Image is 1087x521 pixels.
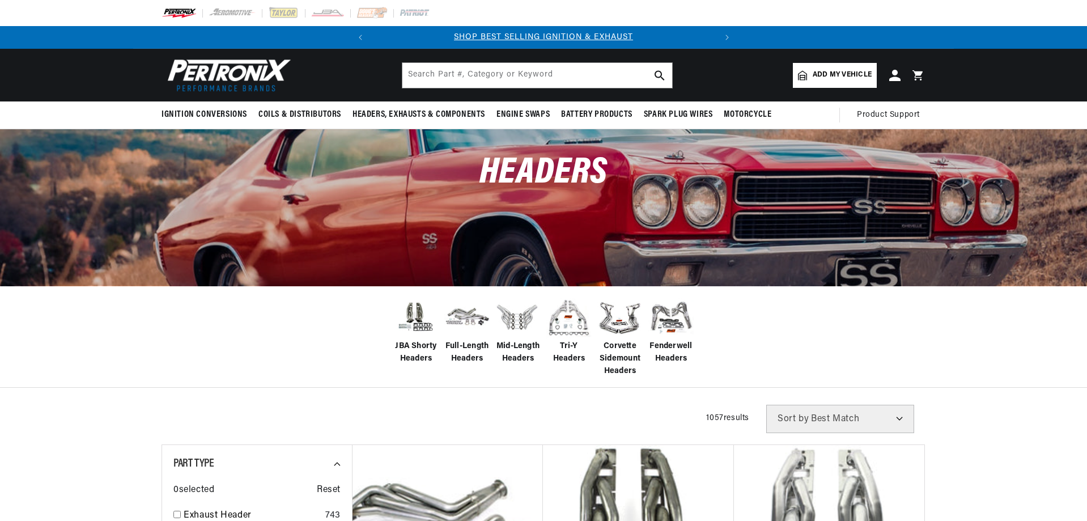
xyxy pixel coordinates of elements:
span: Tri-Y Headers [546,340,592,366]
button: Translation missing: en.sections.announcements.previous_announcement [349,26,372,49]
span: Product Support [857,109,920,121]
span: Headers, Exhausts & Components [353,109,485,121]
select: Sort by [766,405,914,433]
span: 1057 results [706,414,749,422]
span: Ignition Conversions [162,109,247,121]
a: SHOP BEST SELLING IGNITION & EXHAUST [454,33,633,41]
summary: Coils & Distributors [253,101,347,128]
img: JBA Shorty Headers [393,298,439,336]
summary: Product Support [857,101,925,129]
summary: Spark Plug Wires [638,101,719,128]
span: Add my vehicle [813,70,872,81]
a: Full-Length Headers Full-Length Headers [444,295,490,366]
span: Headers [479,155,608,192]
span: Spark Plug Wires [644,109,713,121]
img: Pertronix [162,56,292,95]
img: Mid-Length Headers [495,295,541,340]
span: Mid-Length Headers [495,340,541,366]
a: Fenderwell Headers Fenderwell Headers [648,295,694,366]
span: Battery Products [561,109,632,121]
button: Translation missing: en.sections.announcements.next_announcement [716,26,738,49]
img: Tri-Y Headers [546,295,592,340]
span: Fenderwell Headers [648,340,694,366]
a: Mid-Length Headers Mid-Length Headers [495,295,541,366]
img: Fenderwell Headers [648,295,694,340]
summary: Engine Swaps [491,101,555,128]
a: JBA Shorty Headers JBA Shorty Headers [393,295,439,366]
summary: Motorcycle [718,101,777,128]
span: 0 selected [173,483,214,498]
div: Announcement [372,31,716,44]
span: Corvette Sidemount Headers [597,340,643,378]
span: Sort by [778,414,809,423]
span: Engine Swaps [496,109,550,121]
img: Corvette Sidemount Headers [597,295,643,340]
span: JBA Shorty Headers [393,340,439,366]
span: Motorcycle [724,109,771,121]
img: Full-Length Headers [444,299,490,335]
input: Search Part #, Category or Keyword [402,63,672,88]
summary: Ignition Conversions [162,101,253,128]
a: Add my vehicle [793,63,877,88]
div: 1 of 2 [372,31,716,44]
summary: Headers, Exhausts & Components [347,101,491,128]
span: Reset [317,483,341,498]
span: Coils & Distributors [258,109,341,121]
a: Tri-Y Headers Tri-Y Headers [546,295,592,366]
slideshow-component: Translation missing: en.sections.announcements.announcement_bar [133,26,954,49]
span: Full-Length Headers [444,340,490,366]
summary: Battery Products [555,101,638,128]
a: Corvette Sidemount Headers Corvette Sidemount Headers [597,295,643,378]
span: Part Type [173,458,214,469]
button: search button [647,63,672,88]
